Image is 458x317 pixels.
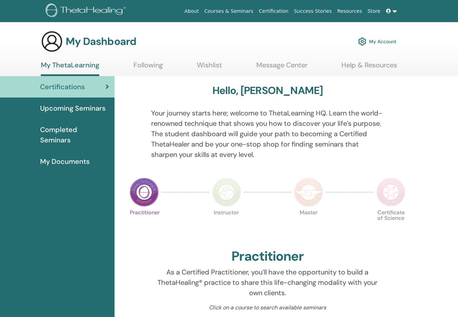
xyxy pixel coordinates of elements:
p: Your journey starts here; welcome to ThetaLearning HQ. Learn the world-renowned technique that sh... [151,108,384,160]
img: Master [294,178,323,207]
a: Wishlist [197,61,222,74]
p: Instructor [212,210,241,239]
p: Certificate of Science [376,210,405,239]
img: Practitioner [130,178,159,207]
p: Practitioner [130,210,159,239]
a: Certification [256,5,291,18]
img: logo.png [46,3,128,19]
a: Help & Resources [341,61,397,74]
a: Courses & Seminars [202,5,256,18]
img: Instructor [212,178,241,207]
p: Master [294,210,323,239]
a: About [182,5,201,18]
a: Success Stories [291,5,335,18]
img: Certificate of Science [376,178,405,207]
span: Upcoming Seminars [40,103,106,113]
a: My ThetaLearning [41,61,99,76]
p: As a Certified Practitioner, you’ll have the opportunity to build a ThetaHealing® practice to sha... [151,267,384,298]
a: Resources [335,5,365,18]
h2: Practitioner [231,249,304,264]
a: Following [134,61,163,74]
span: Certifications [40,82,85,92]
span: Completed Seminars [40,124,109,145]
img: cog.svg [358,36,366,47]
h3: Hello, [PERSON_NAME] [212,84,323,97]
img: generic-user-icon.jpg [41,30,63,53]
a: Message Center [256,61,308,74]
h3: My Dashboard [66,35,136,48]
a: My Account [358,34,396,49]
p: Click on a course to search available seminars [151,304,384,312]
a: Store [365,5,383,18]
span: My Documents [40,156,90,167]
